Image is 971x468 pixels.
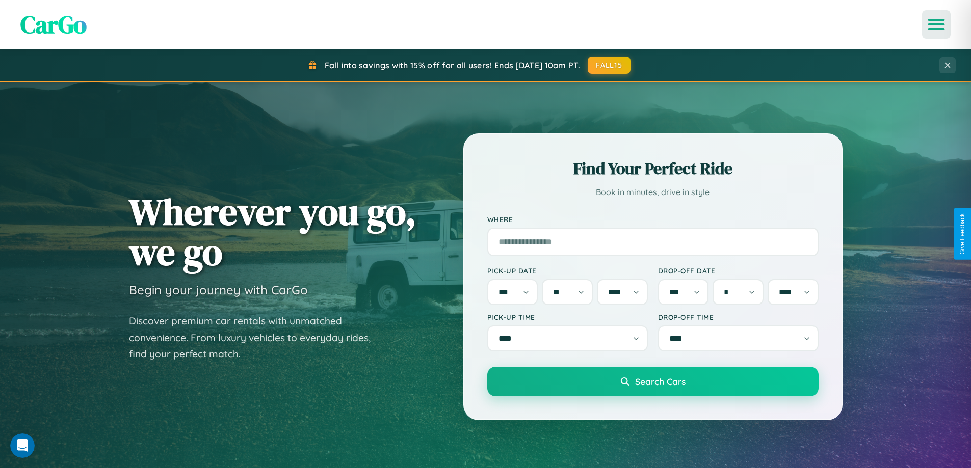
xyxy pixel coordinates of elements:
[129,191,416,272] h1: Wherever you go, we go
[959,213,966,255] div: Give Feedback
[658,313,819,321] label: Drop-off Time
[487,215,819,224] label: Where
[658,266,819,275] label: Drop-off Date
[10,433,35,458] iframe: Intercom live chat
[487,367,819,396] button: Search Cars
[129,313,384,363] p: Discover premium car rentals with unmatched convenience. From luxury vehicles to everyday rides, ...
[129,282,308,297] h3: Begin your journey with CarGo
[922,10,951,39] button: Open menu
[588,57,631,74] button: FALL15
[487,313,648,321] label: Pick-up Time
[487,185,819,200] p: Book in minutes, drive in style
[487,157,819,180] h2: Find Your Perfect Ride
[20,8,87,41] span: CarGo
[487,266,648,275] label: Pick-up Date
[325,60,580,70] span: Fall into savings with 15% off for all users! Ends [DATE] 10am PT.
[635,376,686,387] span: Search Cars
